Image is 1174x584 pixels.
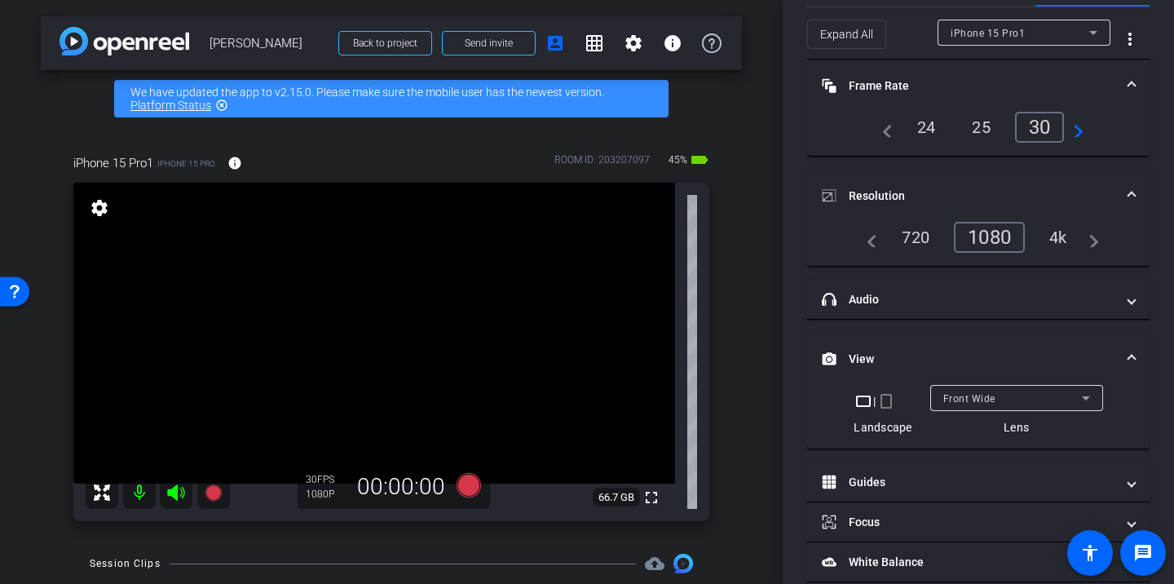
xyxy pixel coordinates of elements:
[215,99,228,112] mat-icon: highlight_off
[673,554,693,573] img: Session clips
[822,188,1115,205] mat-panel-title: Resolution
[465,37,513,50] span: Send invite
[807,542,1150,582] mat-expansion-panel-header: White Balance
[807,20,886,49] button: Expand All
[88,198,111,218] mat-icon: settings
[822,351,1115,368] mat-panel-title: View
[822,474,1115,491] mat-panel-title: Guides
[666,147,690,173] span: 45%
[1037,223,1079,251] div: 4k
[1080,543,1100,563] mat-icon: accessibility
[73,154,153,172] span: iPhone 15 Pro1
[624,33,643,53] mat-icon: settings
[642,488,661,507] mat-icon: fullscreen
[645,554,664,573] mat-icon: cloud_upload
[807,333,1150,385] mat-expansion-panel-header: View
[60,27,189,55] img: app-logo
[873,117,893,137] mat-icon: navigate_before
[820,19,873,50] span: Expand All
[346,473,456,501] div: 00:00:00
[807,502,1150,542] mat-expansion-panel-header: Focus
[854,419,911,436] div: Landscape
[690,150,709,170] mat-icon: battery_std
[353,38,417,49] span: Back to project
[822,554,1115,571] mat-panel-title: White Balance
[822,514,1115,531] mat-panel-title: Focus
[90,555,161,572] div: Session Clips
[960,113,1003,141] div: 25
[951,28,1025,39] span: iPhone 15 Pro1
[306,473,346,486] div: 30
[1133,543,1153,563] mat-icon: message
[854,392,911,411] div: |
[807,222,1150,266] div: Resolution
[807,112,1150,156] div: Frame Rate
[306,488,346,501] div: 1080P
[858,228,877,247] mat-icon: navigate_before
[130,99,211,112] a: Platform Status
[822,291,1115,308] mat-panel-title: Audio
[545,33,565,53] mat-icon: account_box
[593,488,640,507] span: 66.7 GB
[1079,228,1099,247] mat-icon: navigate_next
[954,222,1025,253] div: 1080
[442,31,536,55] button: Send invite
[554,153,650,176] div: ROOM ID: 203207097
[227,156,242,170] mat-icon: info
[1015,112,1065,143] div: 30
[645,554,664,573] span: Destinations for your clips
[807,280,1150,319] mat-expansion-panel-header: Audio
[1110,20,1150,59] button: More Options for Adjustments Panel
[210,27,329,60] span: [PERSON_NAME]
[807,462,1150,502] mat-expansion-panel-header: Guides
[157,157,215,170] span: iPhone 15 Pro
[663,33,682,53] mat-icon: info
[807,385,1150,449] div: View
[317,474,334,485] span: FPS
[1064,117,1084,137] mat-icon: navigate_next
[876,392,896,411] mat-icon: crop_portrait
[114,80,669,117] div: We have updated the app to v2.15.0. Please make sure the mobile user has the newest version.
[854,392,873,411] mat-icon: crop_landscape
[807,170,1150,222] mat-expansion-panel-header: Resolution
[585,33,604,53] mat-icon: grid_on
[889,223,942,251] div: 720
[905,113,948,141] div: 24
[338,31,432,55] button: Back to project
[822,77,1115,95] mat-panel-title: Frame Rate
[807,60,1150,112] mat-expansion-panel-header: Frame Rate
[1120,29,1140,49] mat-icon: more_vert
[943,393,995,405] span: Front Wide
